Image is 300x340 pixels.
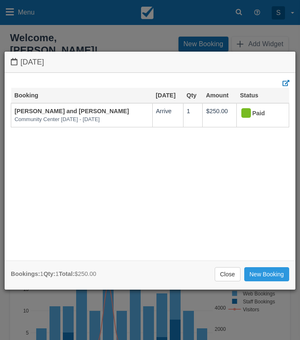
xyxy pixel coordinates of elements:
strong: Bookings: [11,271,40,277]
strong: Total: [59,271,74,277]
a: Status [240,92,258,99]
div: Paid [240,107,278,120]
td: 1 [183,103,203,127]
a: Close [215,267,240,281]
a: [PERSON_NAME] and [PERSON_NAME] [15,108,129,114]
td: $250.00 [203,103,237,127]
td: Arrive [152,103,183,127]
em: Community Center [DATE] - [DATE] [15,116,149,124]
a: [DATE] [156,92,176,99]
strong: Qty: [43,271,55,277]
h4: [DATE] [11,58,289,67]
a: Amount [206,92,228,99]
a: Qty [186,92,196,99]
a: New Booking [244,267,290,281]
a: Booking [15,92,39,99]
div: 1 1 $250.00 [11,270,96,278]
